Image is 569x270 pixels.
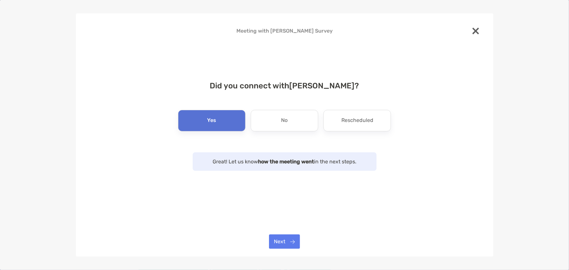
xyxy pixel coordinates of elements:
[281,115,288,126] p: No
[199,157,370,166] p: Great! Let us know in the next steps.
[258,158,314,165] strong: how the meeting went
[86,28,483,34] h4: Meeting with [PERSON_NAME] Survey
[269,234,300,249] button: Next
[341,115,373,126] p: Rescheduled
[207,115,216,126] p: Yes
[472,28,479,34] img: close modal
[86,81,483,90] h4: Did you connect with [PERSON_NAME] ?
